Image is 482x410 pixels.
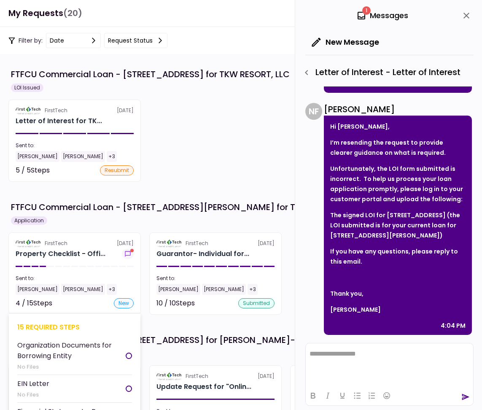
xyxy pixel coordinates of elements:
div: Organization Documents for Borrowing Entity [17,340,126,361]
button: show-messages [122,249,134,259]
img: Partner logo [16,107,41,114]
div: No Files [17,363,126,371]
span: (20) [63,5,82,22]
div: LOI Issued [11,84,43,92]
div: Sent to: [156,275,275,282]
div: new [114,298,134,308]
div: N F [305,103,322,120]
div: EIN Letter [17,378,49,389]
img: Partner logo [16,240,41,247]
p: Thank you, [330,289,466,299]
div: Letter of Interest - Letter of Interest [299,65,474,80]
p: If you have any questions, please reply to this email. [330,246,466,267]
div: [PERSON_NAME] [16,151,59,162]
button: Italic [320,390,335,402]
h1: My Requests [8,5,82,22]
button: Bullet list [350,390,364,402]
div: Property Checklist - Office Retail for TKW RESORT, LLC 1402 Boone Street [16,249,105,259]
div: FirstTech [186,372,208,380]
div: FTFCU Commercial Loan - [STREET_ADDRESS][PERSON_NAME] for TKW RESORT, LLC [11,201,361,213]
div: Guarantor- Individual for TKW RESORT, LLC Tom White [156,249,249,259]
button: close [459,8,474,23]
button: send [461,393,470,401]
div: [PERSON_NAME] [202,284,246,295]
div: submitted [238,298,275,308]
div: Messages [356,9,408,22]
div: [PERSON_NAME] [324,103,472,116]
div: Sent to: [16,142,134,149]
button: Numbered list [365,390,379,402]
img: Partner logo [156,240,182,247]
div: Update Request for "Online Services- Consent for Use of Electronic Signatures and Electronic Disc... [156,382,251,392]
div: +3 [248,284,258,295]
div: [PERSON_NAME] [61,284,105,295]
p: I’m resending the request to provide clearer guidance on what is required. [330,138,466,158]
div: FTFCU Commercial Loan - [STREET_ADDRESS] for TKW RESORT, LLC [11,68,290,81]
div: Letter of Interest for TKW RESORT, LLC 2410 Charleston Highway Cayce [16,116,102,126]
div: 4 / 15 Steps [16,298,52,308]
div: Filter by: [8,33,167,48]
div: 5 / 5 Steps [16,165,50,175]
div: FirstTech [186,240,208,247]
div: [PERSON_NAME] [16,284,59,295]
p: [PERSON_NAME] [330,305,466,315]
button: date [46,33,101,48]
div: +3 [107,284,117,295]
button: Archive workflow [294,67,309,82]
div: FirstTech [45,240,67,247]
div: FTFCU Commercial Loan - [STREET_ADDRESS] for [PERSON_NAME]-AUBURN, LLC [11,334,347,346]
div: [DATE] [156,240,275,247]
div: resubmit [100,165,134,175]
span: 1 [362,6,371,15]
div: 4:04 PM [441,321,466,331]
button: New Message [305,31,386,53]
div: No Files [17,391,49,399]
div: [PERSON_NAME] [156,284,200,295]
div: [DATE] [156,372,275,380]
p: Unfortunately, the LOI form submitted is incorrect. To help us process your loan application prom... [330,164,466,204]
div: +3 [107,151,117,162]
button: Bold [306,390,320,402]
button: Emojis [380,390,394,402]
div: date [50,36,64,45]
div: 10 / 10 Steps [156,298,195,308]
div: Sent to: [16,275,134,282]
button: Request status [104,33,167,48]
button: Underline [335,390,350,402]
div: [DATE] [16,107,134,114]
iframe: Rich Text Area [306,343,473,386]
p: Hi [PERSON_NAME], [330,121,466,132]
div: [PERSON_NAME] [61,151,105,162]
div: 15 required steps [17,322,132,332]
img: Partner logo [156,372,182,380]
div: Application [11,216,47,225]
li: The signed LOI for [STREET_ADDRESS] (the LOI submitted is for your current loan for [STREET_ADDRE... [330,210,466,240]
div: FirstTech [45,107,67,114]
div: [DATE] [16,240,134,247]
